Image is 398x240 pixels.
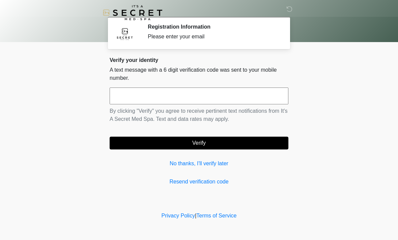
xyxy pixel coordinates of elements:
[110,178,288,186] a: Resend verification code
[110,66,288,82] p: A text message with a 6 digit verification code was sent to your mobile number.
[195,213,196,218] a: |
[110,160,288,168] a: No thanks, I'll verify later
[162,213,195,218] a: Privacy Policy
[110,137,288,149] button: Verify
[148,33,278,41] div: Please enter your email
[110,107,288,123] p: By clicking "Verify" you agree to receive pertinent text notifications from It's A Secret Med Spa...
[148,24,278,30] h2: Registration Information
[103,5,162,20] img: It's A Secret Med Spa Logo
[196,213,236,218] a: Terms of Service
[115,24,135,44] img: Agent Avatar
[110,57,288,63] h2: Verify your identity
